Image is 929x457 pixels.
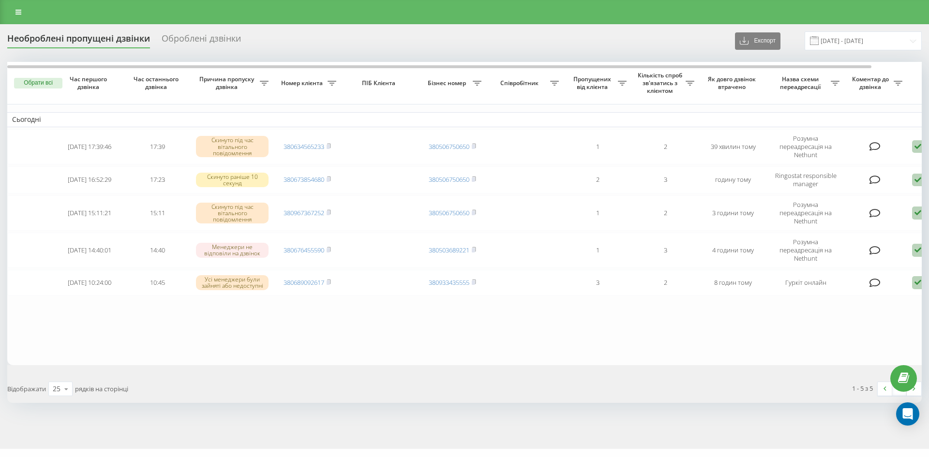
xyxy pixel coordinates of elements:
[349,79,410,87] span: ПІБ Клієнта
[56,270,123,295] td: [DATE] 10:24:00
[284,142,324,151] a: 380634565233
[699,233,767,268] td: 4 години тому
[699,195,767,231] td: 3 години тому
[123,270,191,295] td: 10:45
[196,173,269,187] div: Скинуто раніше 10 секунд
[849,75,894,90] span: Коментар до дзвінка
[772,75,831,90] span: Назва схеми переадресації
[423,79,473,87] span: Бізнес номер
[7,384,46,393] span: Відображати
[852,383,873,393] div: 1 - 5 з 5
[196,243,269,257] div: Менеджери не відповіли на дзвінок
[699,129,767,164] td: 39 хвилин тому
[564,233,631,268] td: 1
[123,129,191,164] td: 17:39
[699,270,767,295] td: 8 годин тому
[631,195,699,231] td: 2
[284,208,324,217] a: 380967367252
[491,79,550,87] span: Співробітник
[63,75,116,90] span: Час першого дзвінка
[53,384,60,394] div: 25
[564,270,631,295] td: 3
[162,33,241,48] div: Оброблені дзвінки
[896,402,919,426] div: Open Intercom Messenger
[631,129,699,164] td: 2
[707,75,759,90] span: Як довго дзвінок втрачено
[429,278,469,287] a: 380933435555
[7,33,150,48] div: Необроблені пропущені дзвінки
[14,78,62,88] button: Обрати всі
[767,233,844,268] td: Розумна переадресація на Nethunt
[196,136,269,157] div: Скинуто під час вітального повідомлення
[278,79,328,87] span: Номер клієнта
[429,246,469,254] a: 380503689221
[131,75,183,90] span: Час останнього дзвінка
[56,195,123,231] td: [DATE] 15:11:21
[284,278,324,287] a: 380689092617
[196,75,260,90] span: Причина пропуску дзвінка
[429,175,469,184] a: 380506750650
[631,270,699,295] td: 2
[564,195,631,231] td: 1
[564,129,631,164] td: 1
[735,32,780,50] button: Експорт
[196,203,269,224] div: Скинуто під час вітального повідомлення
[631,166,699,193] td: 3
[699,166,767,193] td: годину тому
[767,195,844,231] td: Розумна переадресація на Nethunt
[56,129,123,164] td: [DATE] 17:39:46
[767,166,844,193] td: Ringostat responsible manager
[631,233,699,268] td: 3
[123,166,191,193] td: 17:23
[284,175,324,184] a: 380673854680
[75,384,128,393] span: рядків на сторінці
[429,142,469,151] a: 380506750650
[636,72,686,94] span: Кількість спроб зв'язатись з клієнтом
[196,275,269,290] div: Усі менеджери були зайняті або недоступні
[56,166,123,193] td: [DATE] 16:52:29
[767,129,844,164] td: Розумна переадресація на Nethunt
[564,166,631,193] td: 2
[767,270,844,295] td: Гуркіт онлайн
[569,75,618,90] span: Пропущених від клієнта
[56,233,123,268] td: [DATE] 14:40:01
[429,208,469,217] a: 380506750650
[123,195,191,231] td: 15:11
[123,233,191,268] td: 14:40
[284,246,324,254] a: 380676455590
